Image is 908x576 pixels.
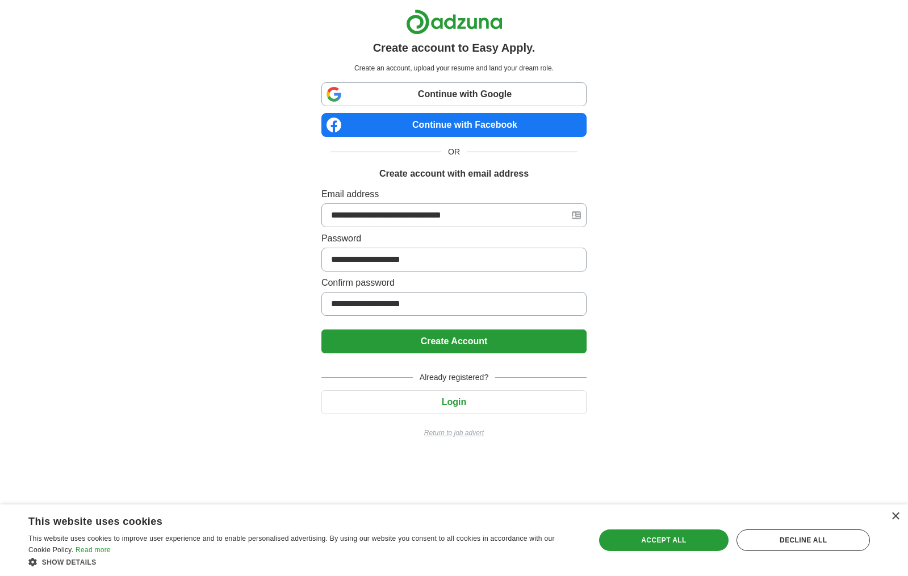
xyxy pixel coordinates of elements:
[321,428,587,438] a: Return to job advert
[373,39,535,56] h1: Create account to Easy Apply.
[406,9,503,35] img: Adzuna logo
[28,535,555,554] span: This website uses cookies to improve user experience and to enable personalised advertising. By u...
[321,232,587,245] label: Password
[321,329,587,353] button: Create Account
[321,390,587,414] button: Login
[324,63,584,73] p: Create an account, upload your resume and land your dream role.
[891,512,899,521] div: Close
[737,529,870,551] div: Decline all
[76,546,111,554] a: Read more, opens a new window
[28,511,550,528] div: This website uses cookies
[321,113,587,137] a: Continue with Facebook
[441,146,467,158] span: OR
[321,397,587,407] a: Login
[28,556,578,567] div: Show details
[321,82,587,106] a: Continue with Google
[321,276,587,290] label: Confirm password
[599,529,729,551] div: Accept all
[379,167,529,181] h1: Create account with email address
[42,558,97,566] span: Show details
[413,372,495,383] span: Already registered?
[321,187,587,201] label: Email address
